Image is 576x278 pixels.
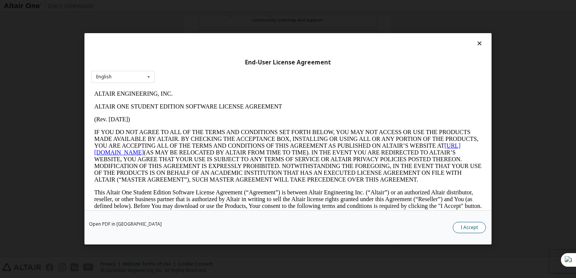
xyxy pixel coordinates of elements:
[3,102,391,129] p: This Altair One Student Edition Software License Agreement (“Agreement”) is between Altair Engine...
[89,222,162,227] a: Open PDF in [GEOGRAPHIC_DATA]
[3,55,369,68] a: [URL][DOMAIN_NAME]
[3,3,391,10] p: ALTAIR ENGINEERING, INC.
[453,222,486,234] button: I Accept
[3,16,391,23] p: ALTAIR ONE STUDENT EDITION SOFTWARE LICENSE AGREEMENT
[3,41,391,96] p: IF YOU DO NOT AGREE TO ALL OF THE TERMS AND CONDITIONS SET FORTH BELOW, YOU MAY NOT ACCESS OR USE...
[3,29,391,35] p: (Rev. [DATE])
[91,59,485,66] div: End-User License Agreement
[96,75,112,79] div: English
